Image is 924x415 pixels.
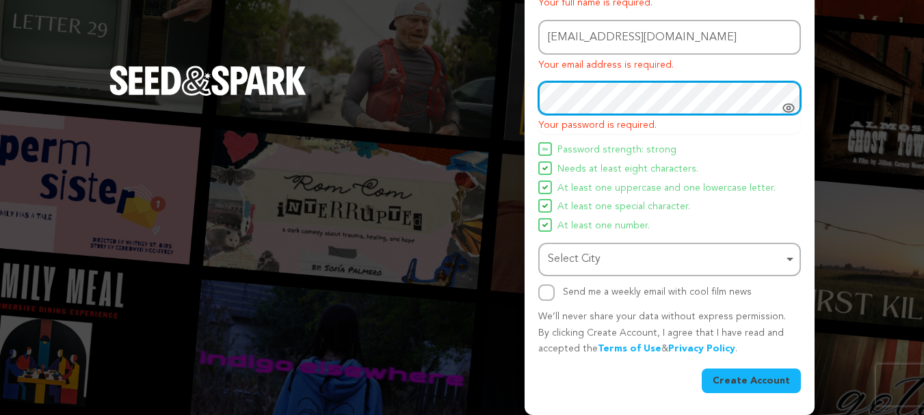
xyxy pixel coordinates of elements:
a: Privacy Policy [668,344,735,353]
div: Select City [548,250,783,269]
p: Your email address is required. [538,57,801,74]
img: Seed&Spark Icon [542,203,548,209]
span: Needs at least eight characters. [557,161,698,178]
p: We’ll never share your data without express permission. By clicking Create Account, I agree that ... [538,309,801,358]
img: Seed&Spark Icon [542,165,548,171]
span: At least one number. [557,218,650,235]
span: At least one uppercase and one lowercase letter. [557,180,776,197]
img: Seed&Spark Icon [542,222,548,228]
span: Password strength: strong [557,142,676,159]
img: Seed&Spark Icon [542,146,548,152]
span: At least one special character. [557,199,690,215]
img: Seed&Spark Logo [109,66,306,96]
button: Create Account [702,369,801,393]
a: Show password as plain text. Warning: this will display your password on the screen. [782,101,795,115]
p: Your password is required. [538,118,801,134]
label: Send me a weekly email with cool film news [563,287,752,297]
a: Terms of Use [598,344,661,353]
img: Seed&Spark Icon [542,185,548,190]
a: Seed&Spark Homepage [109,66,306,123]
input: Email address [538,20,801,55]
